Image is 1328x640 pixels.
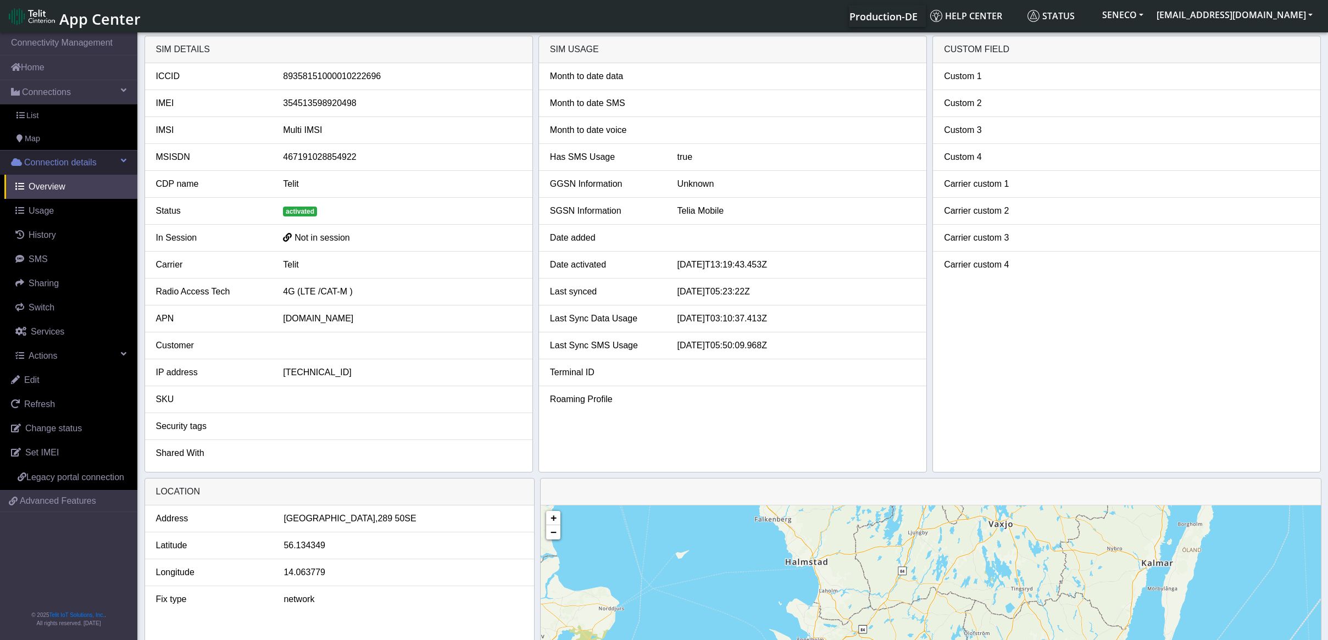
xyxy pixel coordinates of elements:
[275,312,530,325] div: [DOMAIN_NAME]
[148,420,275,433] div: Security tags
[275,566,531,579] div: 14.063779
[936,151,1063,164] div: Custom 4
[936,70,1063,83] div: Custom 1
[933,36,1320,63] div: Custom field
[275,539,531,552] div: 56.134349
[936,97,1063,110] div: Custom 2
[275,151,530,164] div: 467191028854922
[275,124,530,137] div: Multi IMSI
[29,254,48,264] span: SMS
[542,393,669,406] div: Roaming Profile
[542,339,669,352] div: Last Sync SMS Usage
[669,177,924,191] div: Unknown
[148,539,276,552] div: Latitude
[25,424,82,433] span: Change status
[1027,10,1040,22] img: status.svg
[4,296,137,320] a: Switch
[26,110,38,122] span: List
[539,36,926,63] div: SIM usage
[148,512,276,525] div: Address
[926,5,1023,27] a: Help center
[275,285,530,298] div: 4G (LTE /CAT-M )
[542,151,669,164] div: Has SMS Usage
[148,151,275,164] div: MSISDN
[669,151,924,164] div: true
[542,177,669,191] div: GGSN Information
[404,512,416,525] span: SE
[546,525,560,539] a: Zoom out
[4,271,137,296] a: Sharing
[275,593,531,606] div: network
[25,448,59,457] span: Set IMEI
[275,97,530,110] div: 354513598920498
[849,5,917,27] a: Your current platform instance
[59,9,141,29] span: App Center
[1027,10,1075,22] span: Status
[29,182,65,191] span: Overview
[29,351,57,360] span: Actions
[295,233,350,242] span: Not in session
[9,8,55,25] img: logo-telit-cinterion-gw-new.png
[284,512,377,525] span: [GEOGRAPHIC_DATA],
[936,231,1063,244] div: Carrier custom 3
[936,204,1063,218] div: Carrier custom 2
[145,36,532,63] div: SIM details
[148,97,275,110] div: IMEI
[936,177,1063,191] div: Carrier custom 1
[669,339,924,352] div: [DATE]T05:50:09.968Z
[542,70,669,83] div: Month to date data
[275,70,530,83] div: 89358151000010222696
[20,494,96,508] span: Advanced Features
[29,303,54,312] span: Switch
[148,258,275,271] div: Carrier
[148,339,275,352] div: Customer
[24,156,97,169] span: Connection details
[275,366,530,379] div: [TECHNICAL_ID]
[930,10,1002,22] span: Help center
[669,204,924,218] div: Telia Mobile
[148,593,276,606] div: Fix type
[145,478,535,505] div: LOCATION
[29,230,56,240] span: History
[4,247,137,271] a: SMS
[275,258,530,271] div: Telit
[4,223,137,247] a: History
[26,472,124,482] span: Legacy portal connection
[148,447,275,460] div: Shared With
[1023,5,1096,27] a: Status
[669,258,924,271] div: [DATE]T13:19:43.453Z
[849,10,918,23] span: Production-DE
[29,206,54,215] span: Usage
[542,312,669,325] div: Last Sync Data Usage
[930,10,942,22] img: knowledge.svg
[29,279,59,288] span: Sharing
[148,231,275,244] div: In Session
[31,327,64,336] span: Services
[25,133,40,145] span: Map
[669,312,924,325] div: [DATE]T03:10:37.413Z
[1150,5,1319,25] button: [EMAIL_ADDRESS][DOMAIN_NAME]
[4,344,137,368] a: Actions
[542,258,669,271] div: Date activated
[24,399,55,409] span: Refresh
[148,70,275,83] div: ICCID
[148,124,275,137] div: IMSI
[9,4,139,28] a: App Center
[4,320,137,344] a: Services
[936,258,1063,271] div: Carrier custom 4
[148,312,275,325] div: APN
[4,175,137,199] a: Overview
[542,366,669,379] div: Terminal ID
[542,204,669,218] div: SGSN Information
[542,97,669,110] div: Month to date SMS
[22,86,71,99] span: Connections
[4,199,137,223] a: Usage
[275,177,530,191] div: Telit
[148,366,275,379] div: IP address
[936,124,1063,137] div: Custom 3
[49,612,104,618] a: Telit IoT Solutions, Inc.
[148,177,275,191] div: CDP name
[1096,5,1150,25] button: SENECO
[542,231,669,244] div: Date added
[669,285,924,298] div: [DATE]T05:23:22Z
